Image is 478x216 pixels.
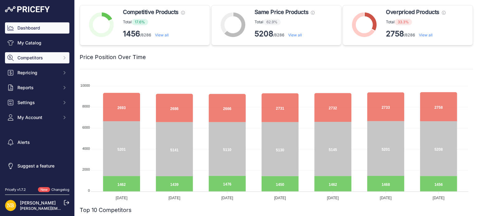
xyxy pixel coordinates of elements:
[123,8,179,16] span: Competitive Products
[255,29,273,38] strong: 5208
[51,187,69,192] a: Changelog
[327,196,339,200] tspan: [DATE]
[255,19,315,25] p: Total
[17,70,58,76] span: Repricing
[17,114,58,121] span: My Account
[5,97,69,108] button: Settings
[386,29,445,39] p: /8286
[5,82,69,93] button: Reports
[255,29,315,39] p: /8286
[5,67,69,78] button: Repricing
[17,99,58,106] span: Settings
[80,206,132,214] h2: Top 10 Competitors
[132,19,148,25] span: 17.6%
[5,22,69,34] a: Dashboard
[20,200,56,205] a: [PERSON_NAME]
[17,85,58,91] span: Reports
[82,104,90,108] tspan: 8000
[5,112,69,123] button: My Account
[123,29,140,38] strong: 1456
[263,19,281,25] span: 62.9%
[20,206,116,211] a: [PERSON_NAME][EMAIL_ADDRESS][DOMAIN_NAME]
[380,196,392,200] tspan: [DATE]
[386,19,445,25] p: Total
[433,196,444,200] tspan: [DATE]
[80,53,146,62] h2: Price Position Over Time
[386,8,439,16] span: Overpriced Products
[5,160,69,172] a: Suggest a feature
[5,52,69,63] button: Competitors
[116,196,128,200] tspan: [DATE]
[419,33,433,37] a: View all
[82,126,90,129] tspan: 6000
[168,196,180,200] tspan: [DATE]
[5,137,69,148] a: Alerts
[274,196,286,200] tspan: [DATE]
[123,29,185,39] p: /8286
[386,29,404,38] strong: 2758
[82,147,90,150] tspan: 4000
[221,196,233,200] tspan: [DATE]
[80,84,90,87] tspan: 10000
[88,189,90,192] tspan: 0
[255,8,308,16] span: Same Price Products
[5,187,26,192] div: Pricefy v1.7.2
[82,168,90,171] tspan: 2000
[155,33,169,37] a: View all
[123,19,185,25] p: Total
[288,33,302,37] a: View all
[17,55,58,61] span: Competitors
[38,187,50,192] span: New
[5,6,50,12] img: Pricefy Logo
[5,37,69,48] a: My Catalog
[5,22,69,180] nav: Sidebar
[395,19,412,25] span: 33.3%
